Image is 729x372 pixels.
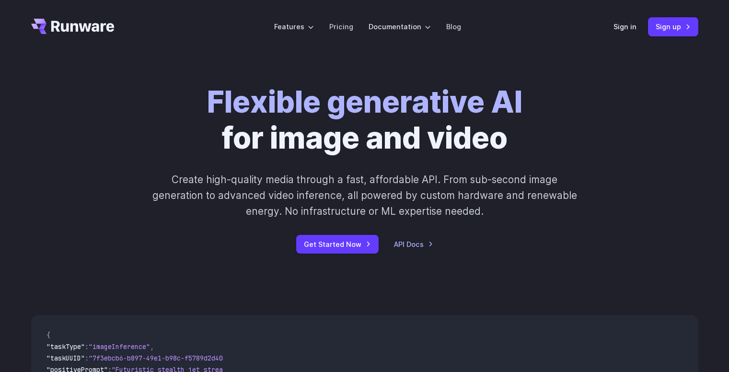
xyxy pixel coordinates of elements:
label: Features [274,21,314,32]
span: { [46,331,50,339]
h1: for image and video [207,84,522,156]
a: Sign up [648,17,698,36]
span: "taskUUID" [46,354,85,362]
a: Go to / [31,19,115,34]
p: Create high-quality media through a fast, affordable API. From sub-second image generation to adv... [151,172,578,220]
span: : [85,342,89,351]
label: Documentation [369,21,431,32]
span: , [150,342,154,351]
a: API Docs [394,239,433,250]
span: "imageInference" [89,342,150,351]
span: "7f3ebcb6-b897-49e1-b98c-f5789d2d40d7" [89,354,234,362]
a: Sign in [613,21,636,32]
a: Get Started Now [296,235,379,254]
strong: Flexible generative AI [207,84,522,120]
a: Pricing [329,21,353,32]
a: Blog [446,21,461,32]
span: : [85,354,89,362]
span: "taskType" [46,342,85,351]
